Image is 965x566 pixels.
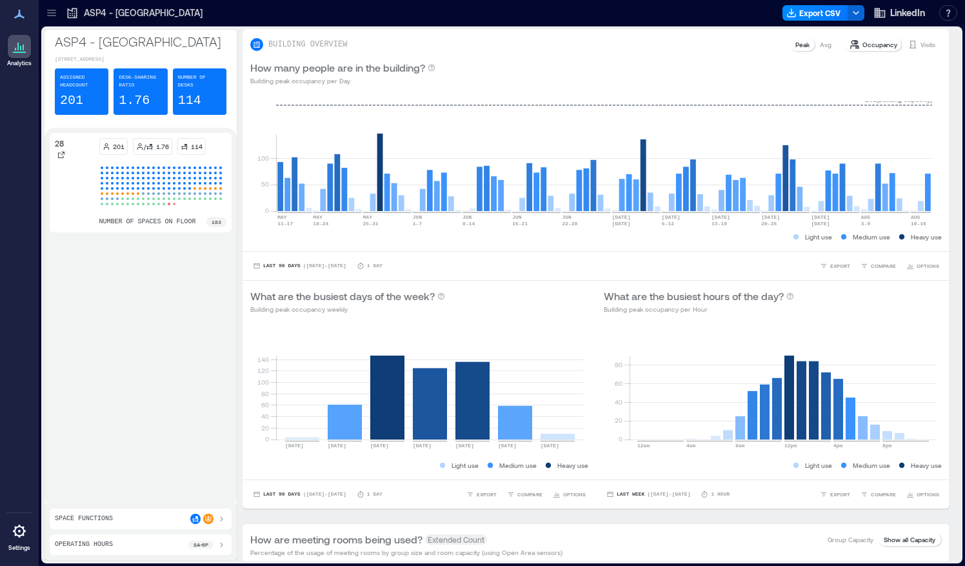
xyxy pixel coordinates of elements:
button: Export CSV [782,5,848,21]
button: EXPORT [817,488,853,501]
p: Settings [8,544,30,552]
text: 18-24 [313,221,328,227]
p: Group Capacity [828,534,873,545]
text: JUN [562,214,572,220]
span: LinkedIn [890,6,925,19]
tspan: 0 [619,435,622,443]
button: OPTIONS [550,488,588,501]
p: 1 Day [367,490,383,498]
text: 15-21 [512,221,528,227]
p: Building peak occupancy per Day [250,76,435,86]
p: 183 [212,218,221,226]
text: JUN [463,214,472,220]
button: Last 90 Days |[DATE]-[DATE] [250,259,349,272]
button: OPTIONS [904,259,942,272]
text: 20-26 [761,221,777,227]
button: EXPORT [817,259,853,272]
p: Medium use [853,460,890,470]
text: JUN [512,214,522,220]
tspan: 40 [615,398,622,406]
text: 12am [637,443,650,449]
p: BUILDING OVERVIEW [268,39,347,50]
p: [STREET_ADDRESS] [55,56,226,63]
tspan: 80 [261,390,269,398]
tspan: 40 [261,412,269,420]
p: ASP4 - [GEOGRAPHIC_DATA] [84,6,203,19]
text: [DATE] [455,443,474,449]
p: 114 [191,141,203,152]
tspan: 50 [261,180,269,188]
p: Building peak occupancy per Hour [604,304,794,314]
text: 12pm [784,443,797,449]
text: [DATE] [541,443,559,449]
p: Medium use [499,460,537,470]
button: LinkedIn [870,3,929,23]
p: Desk-sharing ratio [119,74,162,89]
p: 8a - 6p [194,541,208,549]
text: [DATE] [612,221,631,227]
text: [DATE] [711,214,730,220]
p: Show all Capacity [884,534,935,545]
p: 1.76 [119,92,150,110]
p: ASP4 - [GEOGRAPHIC_DATA] [55,32,226,50]
p: Medium use [853,232,890,242]
p: How are meeting rooms being used? [250,532,423,547]
tspan: 120 [257,367,269,374]
p: Percentage of the usage of meeting rooms by group size and room capacity (using Open Area sensors) [250,547,562,558]
tspan: 80 [615,361,622,369]
text: 1-7 [413,221,423,227]
tspan: 60 [261,401,269,409]
span: COMPARE [517,490,542,498]
text: [DATE] [328,443,346,449]
span: EXPORT [477,490,497,498]
tspan: 100 [257,378,269,386]
p: What are the busiest days of the week? [250,288,435,304]
p: How many people are in the building? [250,60,425,76]
text: [DATE] [370,443,389,449]
p: 201 [113,141,124,152]
p: Heavy use [911,460,942,470]
p: / [144,141,146,152]
a: Analytics [3,31,35,71]
text: 8-14 [463,221,475,227]
p: 201 [60,92,83,110]
p: Visits [920,39,935,50]
p: Light use [805,232,832,242]
span: OPTIONS [917,490,939,498]
button: Last 90 Days |[DATE]-[DATE] [250,488,349,501]
p: Space Functions [55,514,113,524]
text: 22-28 [562,221,577,227]
text: AUG [911,214,920,220]
button: COMPARE [504,488,545,501]
span: COMPARE [871,262,896,270]
a: Settings [4,516,35,556]
text: 25-31 [363,221,379,227]
p: Heavy use [911,232,942,242]
text: MAY [313,214,323,220]
button: Last Week |[DATE]-[DATE] [604,488,693,501]
text: 4pm [833,443,843,449]
span: COMPARE [871,490,896,498]
text: 11-17 [277,221,293,227]
text: 3-9 [861,221,871,227]
text: MAY [363,214,373,220]
text: [DATE] [413,443,432,449]
p: Operating Hours [55,540,113,550]
tspan: 140 [257,355,269,363]
span: Extended Count [425,534,487,545]
text: [DATE] [285,443,304,449]
button: OPTIONS [904,488,942,501]
text: AUG [861,214,871,220]
span: EXPORT [830,262,850,270]
text: JUN [413,214,423,220]
p: 1 Hour [711,490,730,498]
button: EXPORT [464,488,499,501]
p: What are the busiest hours of the day? [604,288,784,304]
tspan: 100 [257,154,269,162]
span: OPTIONS [917,262,939,270]
button: COMPARE [858,259,899,272]
p: 28 [55,138,64,148]
tspan: 0 [265,207,269,214]
text: [DATE] [498,443,517,449]
text: 10-16 [911,221,926,227]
